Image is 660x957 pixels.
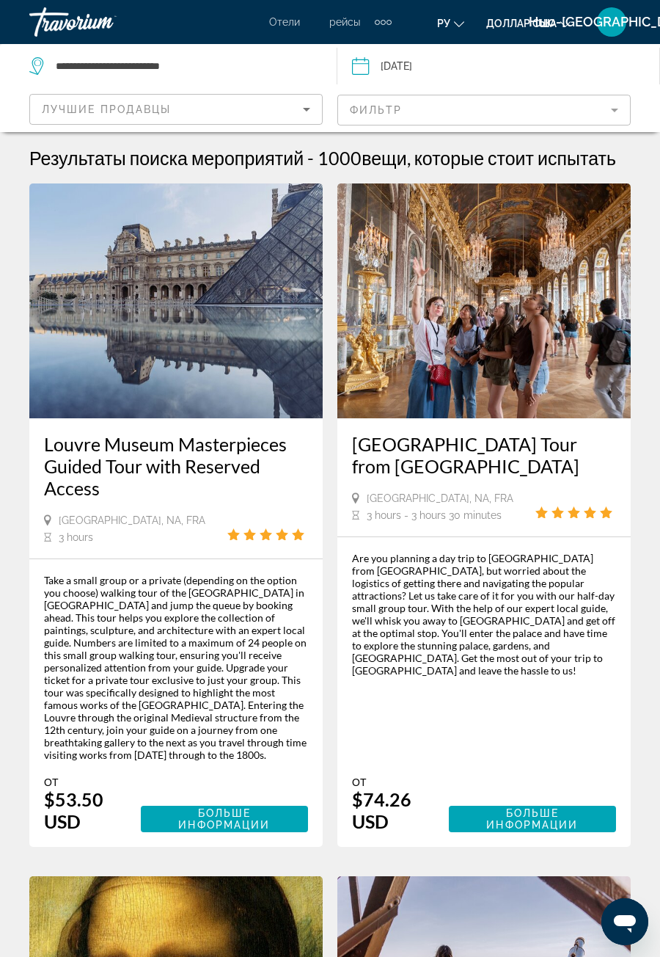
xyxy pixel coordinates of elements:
button: Date: Sep 20, 2025 [352,44,659,88]
a: Louvre Museum Masterpieces Guided Tour with Reserved Access [44,433,308,499]
button: Изменить язык [437,12,464,34]
div: $74.26 USD [352,788,449,832]
button: Filter [337,94,631,126]
span: Больше информации [486,807,578,831]
img: 65.jpg [29,183,323,418]
img: a1.jpg [337,183,631,418]
h2: 1000 [318,147,616,169]
button: Больше информации [449,806,616,832]
span: 3 hours - 3 hours 30 minutes [367,509,502,521]
h1: Результаты поиска мероприятий [29,147,304,169]
a: рейсы [329,16,360,28]
a: Травориум [29,3,176,41]
span: Больше информации [178,807,270,831]
button: Изменить валюту [486,12,571,34]
div: От [352,776,449,788]
button: Дополнительные элементы навигации [375,10,392,34]
iframe: Кнопка запуска окна обмена сообщениями [601,898,648,945]
font: ру [437,18,450,29]
a: Отели [269,16,300,28]
div: Are you planning a day trip to [GEOGRAPHIC_DATA] from [GEOGRAPHIC_DATA], but worried about the lo... [352,552,616,677]
mat-select: Sort by [42,101,310,118]
span: - [307,147,314,169]
div: От [44,776,141,788]
span: [GEOGRAPHIC_DATA], NA, FRA [367,492,513,504]
button: Больше информации [141,806,308,832]
button: Меню пользователя [593,7,631,37]
span: Лучшие продавцы [42,103,172,115]
div: Take a small group or a private (depending on the option you choose) walking tour of the [GEOGRAP... [44,574,308,761]
span: 3 hours [59,531,93,543]
span: [GEOGRAPHIC_DATA], NA, FRA [59,514,205,526]
span: вещи, которые стоит испытать [362,147,616,169]
div: $53.50 USD [44,788,141,832]
a: [GEOGRAPHIC_DATA] Tour from [GEOGRAPHIC_DATA] [352,433,616,477]
font: доллар США [486,18,557,29]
